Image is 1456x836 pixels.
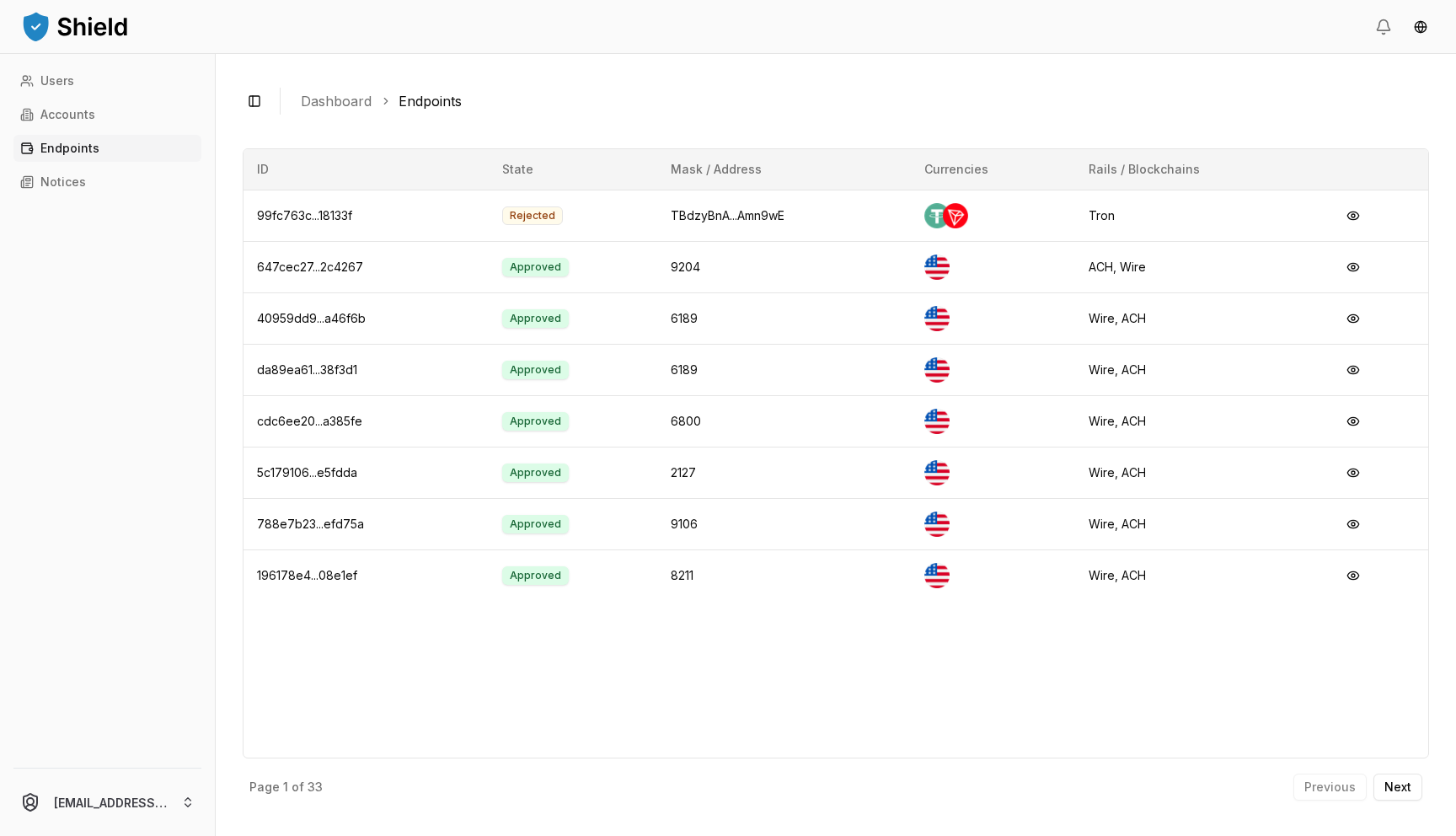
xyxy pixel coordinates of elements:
[924,357,950,383] img: US Dollar
[657,292,911,344] td: 6189
[1089,259,1311,276] div: ACH, Wire
[657,190,911,241] td: TBdzyBnA...Amn9wE
[13,169,201,196] a: Notices
[489,149,657,190] th: State
[40,109,95,121] p: Accounts
[308,781,323,793] p: 33
[257,311,366,325] span: 40959dd9...a46f6b
[40,176,86,188] p: Notices
[20,9,130,43] img: ShieldPay Logo
[1373,774,1422,801] button: Next
[257,208,352,222] span: 99fc763c...18133f
[257,568,357,582] span: 196178e4...08e1ef
[657,149,911,190] th: Mask / Address
[301,91,372,111] a: Dashboard
[13,101,201,128] a: Accounts
[54,794,168,812] p: [EMAIL_ADDRESS][DOMAIN_NAME]
[249,781,280,793] p: Page
[399,91,462,111] a: Endpoints
[657,395,911,447] td: 6800
[1075,149,1325,190] th: Rails / Blockchains
[924,409,950,434] img: US Dollar
[257,414,362,428] span: cdc6ee20...a385fe
[1089,310,1311,327] div: Wire, ACH
[657,241,911,292] td: 9204
[924,255,950,280] img: US Dollar
[924,460,950,485] img: US Dollar
[1089,464,1311,481] div: Wire, ACH
[301,91,1416,111] nav: breadcrumb
[283,781,288,793] p: 1
[292,781,304,793] p: of
[257,260,363,274] span: 647cec27...2c4267
[924,306,950,331] img: US Dollar
[657,344,911,395] td: 6189
[924,512,950,537] img: US Dollar
[1089,516,1311,533] div: Wire, ACH
[257,465,357,480] span: 5c179106...e5fdda
[257,362,357,377] span: da89ea61...38f3d1
[1384,781,1411,793] p: Next
[924,203,950,228] img: Tether
[40,142,99,154] p: Endpoints
[13,67,201,94] a: Users
[40,75,74,87] p: Users
[657,549,911,601] td: 8211
[1089,567,1311,584] div: Wire, ACH
[657,498,911,549] td: 9106
[1089,413,1311,430] div: Wire, ACH
[7,775,208,829] button: [EMAIL_ADDRESS][DOMAIN_NAME]
[244,149,489,190] th: ID
[257,517,364,531] span: 788e7b23...efd75a
[924,563,950,588] img: US Dollar
[943,203,968,228] img: Tron
[13,135,201,162] a: Endpoints
[1089,362,1311,378] div: Wire, ACH
[1089,207,1311,224] div: Tron
[911,149,1075,190] th: Currencies
[657,447,911,498] td: 2127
